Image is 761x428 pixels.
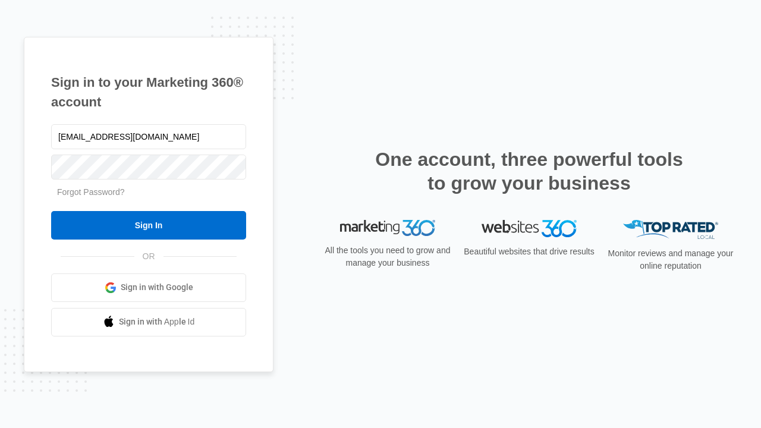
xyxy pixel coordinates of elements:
[482,220,577,237] img: Websites 360
[604,247,737,272] p: Monitor reviews and manage your online reputation
[57,187,125,197] a: Forgot Password?
[51,124,246,149] input: Email
[119,316,195,328] span: Sign in with Apple Id
[463,246,596,258] p: Beautiful websites that drive results
[51,308,246,336] a: Sign in with Apple Id
[340,220,435,237] img: Marketing 360
[51,273,246,302] a: Sign in with Google
[321,244,454,269] p: All the tools you need to grow and manage your business
[51,73,246,112] h1: Sign in to your Marketing 360® account
[121,281,193,294] span: Sign in with Google
[623,220,718,240] img: Top Rated Local
[372,147,687,195] h2: One account, three powerful tools to grow your business
[134,250,163,263] span: OR
[51,211,246,240] input: Sign In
